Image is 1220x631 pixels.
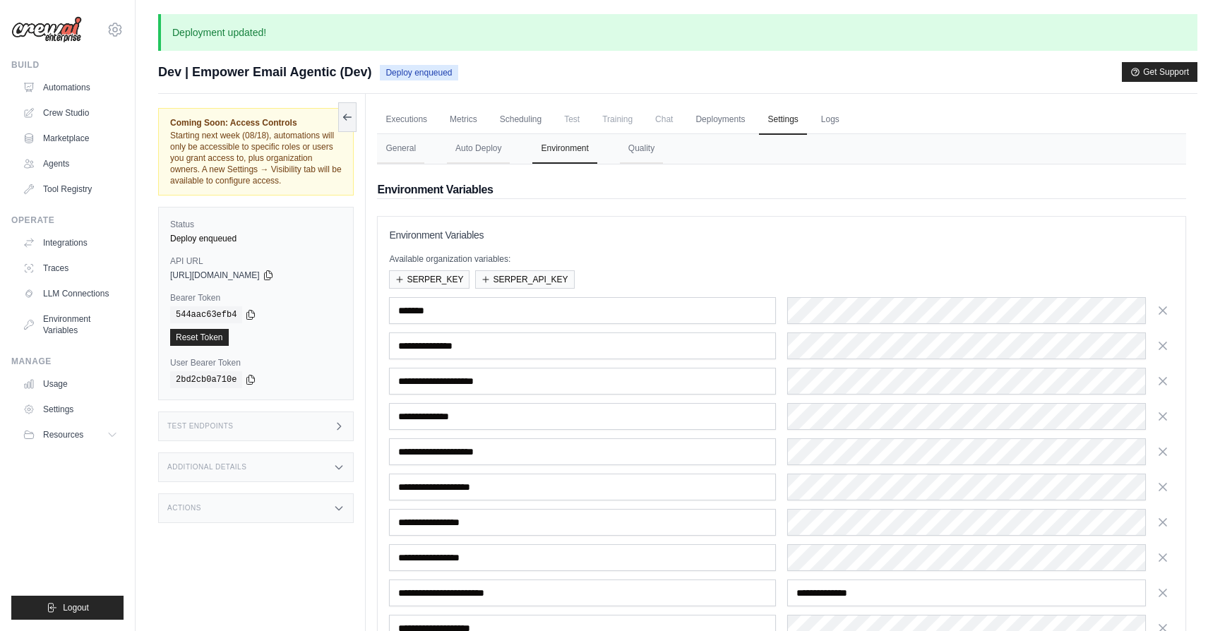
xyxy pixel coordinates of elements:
a: Scheduling [491,105,550,135]
span: Test [556,105,588,133]
span: Deploy enqueued [380,65,457,80]
h3: Test Endpoints [167,422,234,431]
p: Deployment updated! [158,14,1197,51]
a: Agents [17,152,124,175]
a: Reset Token [170,329,229,346]
button: Get Support [1122,62,1197,82]
a: Automations [17,76,124,99]
a: Executions [377,105,436,135]
code: 544aac63efb4 [170,306,242,323]
a: Environment Variables [17,308,124,342]
h3: Actions [167,504,201,512]
span: Logout [63,602,89,613]
a: Tool Registry [17,178,124,200]
button: Quality [620,134,663,164]
a: Settings [17,398,124,421]
button: General [377,134,424,164]
h2: Environment Variables [377,181,1186,198]
code: 2bd2cb0a710e [170,371,242,388]
label: Bearer Token [170,292,342,304]
nav: Tabs [377,134,1186,164]
span: Dev | Empower Email Agentic (Dev) [158,62,371,82]
a: Usage [17,373,124,395]
label: API URL [170,256,342,267]
button: Environment [532,134,597,164]
span: Resources [43,429,83,440]
span: [URL][DOMAIN_NAME] [170,270,260,281]
div: Deploy enqueued [170,233,342,244]
span: Training is not available until the deployment is complete [594,105,641,133]
a: Logs [813,105,848,135]
label: Status [170,219,342,230]
a: Crew Studio [17,102,124,124]
button: Logout [11,596,124,620]
p: Available organization variables: [389,253,1174,265]
a: Metrics [441,105,486,135]
a: Settings [759,105,806,135]
span: Coming Soon: Access Controls [170,117,342,128]
img: Logo [11,16,82,43]
div: Manage [11,356,124,367]
h3: Environment Variables [389,228,1174,242]
button: SERPER_API_KEY [475,270,574,289]
div: Build [11,59,124,71]
a: LLM Connections [17,282,124,305]
a: Deployments [687,105,753,135]
button: Auto Deploy [447,134,510,164]
span: Chat is not available until the deployment is complete [647,105,681,133]
button: SERPER_KEY [389,270,470,289]
a: Integrations [17,232,124,254]
label: User Bearer Token [170,357,342,368]
a: Marketplace [17,127,124,150]
button: Resources [17,423,124,446]
div: Operate [11,215,124,226]
h3: Additional Details [167,463,246,471]
span: Starting next week (08/18), automations will only be accessible to specific roles or users you gr... [170,131,342,186]
a: Traces [17,257,124,280]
